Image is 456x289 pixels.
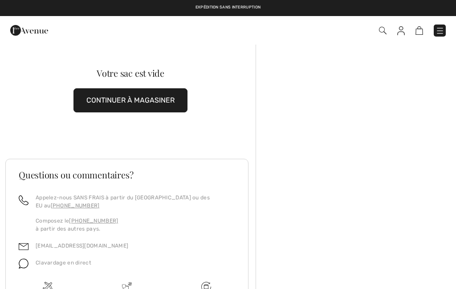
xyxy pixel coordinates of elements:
[10,21,48,39] img: 1ère Avenue
[379,27,387,34] img: Recherche
[69,218,118,224] a: [PHONE_NUMBER]
[51,202,100,209] a: [PHONE_NUMBER]
[36,217,235,233] p: Composez le à partir des autres pays.
[73,88,187,112] button: CONTINUER À MAGASINER
[18,69,243,78] div: Votre sac est vide
[436,26,444,35] img: Menu
[19,170,235,179] h3: Questions ou commentaires?
[19,242,28,252] img: email
[415,26,423,35] img: Panier d'achat
[36,243,128,249] a: [EMAIL_ADDRESS][DOMAIN_NAME]
[19,259,28,268] img: chat
[10,25,48,34] a: 1ère Avenue
[397,26,405,35] img: Mes infos
[19,195,28,205] img: call
[36,260,91,266] span: Clavardage en direct
[36,194,235,210] p: Appelez-nous SANS FRAIS à partir du [GEOGRAPHIC_DATA] ou des EU au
